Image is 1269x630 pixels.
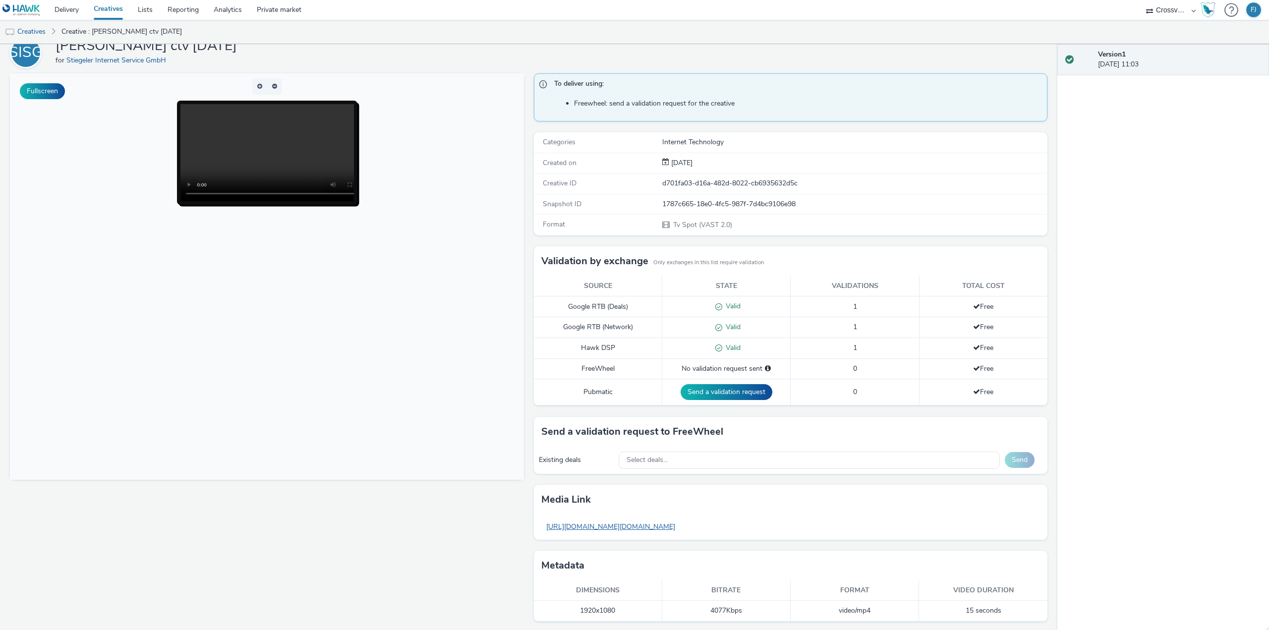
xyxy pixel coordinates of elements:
td: Google RTB (Network) [534,317,662,338]
span: [DATE] [669,158,692,168]
span: Valid [722,301,741,311]
th: Video duration [919,580,1047,601]
span: 0 [853,387,857,397]
th: Total cost [919,276,1047,296]
span: for [56,56,66,65]
strong: Version 1 [1098,50,1126,59]
button: Send [1005,452,1035,468]
div: [DATE] 11:03 [1098,50,1261,70]
span: 1 [853,343,857,352]
li: Freewheel: send a validation request for the creative [574,99,1042,109]
h3: Validation by exchange [541,254,648,269]
td: 1920x1080 [534,601,662,621]
td: Pubmatic [534,379,662,405]
span: Format [543,220,565,229]
span: Free [973,364,993,373]
td: Google RTB (Deals) [534,296,662,317]
span: Free [973,322,993,332]
th: Bitrate [662,580,791,601]
h3: Send a validation request to FreeWheel [541,424,723,439]
button: Fullscreen [20,83,65,99]
th: State [662,276,791,296]
td: 15 seconds [919,601,1047,621]
span: Select deals... [627,456,668,464]
button: Send a validation request [681,384,772,400]
span: Free [973,343,993,352]
span: 0 [853,364,857,373]
img: undefined Logo [2,4,41,16]
a: [URL][DOMAIN_NAME][DOMAIN_NAME] [541,517,680,536]
div: Creation 07 August 2025, 11:03 [669,158,692,168]
th: Dimensions [534,580,662,601]
th: Validations [791,276,919,296]
td: FreeWheel [534,358,662,379]
img: tv [5,27,15,37]
a: Hawk Academy [1201,2,1219,18]
div: SISG [9,39,43,66]
span: 1 [853,302,857,311]
th: Source [534,276,662,296]
span: Tv Spot (VAST 2.0) [672,220,732,229]
h1: [PERSON_NAME] ctv [DATE] [56,37,237,56]
span: Snapshot ID [543,199,581,209]
span: Creative ID [543,178,577,188]
small: Only exchanges in this list require validation [653,259,764,267]
div: 1787c665-18e0-4fc5-987f-7d4bc9106e98 [662,199,1047,209]
span: Free [973,302,993,311]
div: No validation request sent [667,364,785,374]
span: To deliver using: [554,79,1038,92]
div: d701fa03-d16a-482d-8022-cb6935632d5c [662,178,1047,188]
a: SISG [10,48,46,57]
td: 4077 Kbps [662,601,791,621]
span: Free [973,387,993,397]
a: Stiegeler Internet Service GmbH [66,56,170,65]
span: Categories [543,137,576,147]
span: 1 [853,322,857,332]
td: video/mp4 [791,601,919,621]
div: Please select a deal below and click on Send to send a validation request to FreeWheel. [765,364,771,374]
div: Internet Technology [662,137,1047,147]
h3: Metadata [541,558,584,573]
div: FJ [1251,2,1257,17]
span: Valid [722,322,741,332]
span: Created on [543,158,577,168]
span: Valid [722,343,741,352]
a: Creative : [PERSON_NAME] ctv [DATE] [57,20,187,44]
div: Existing deals [539,455,614,465]
th: Format [791,580,919,601]
img: Hawk Academy [1201,2,1215,18]
td: Hawk DSP [534,338,662,359]
h3: Media link [541,492,591,507]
